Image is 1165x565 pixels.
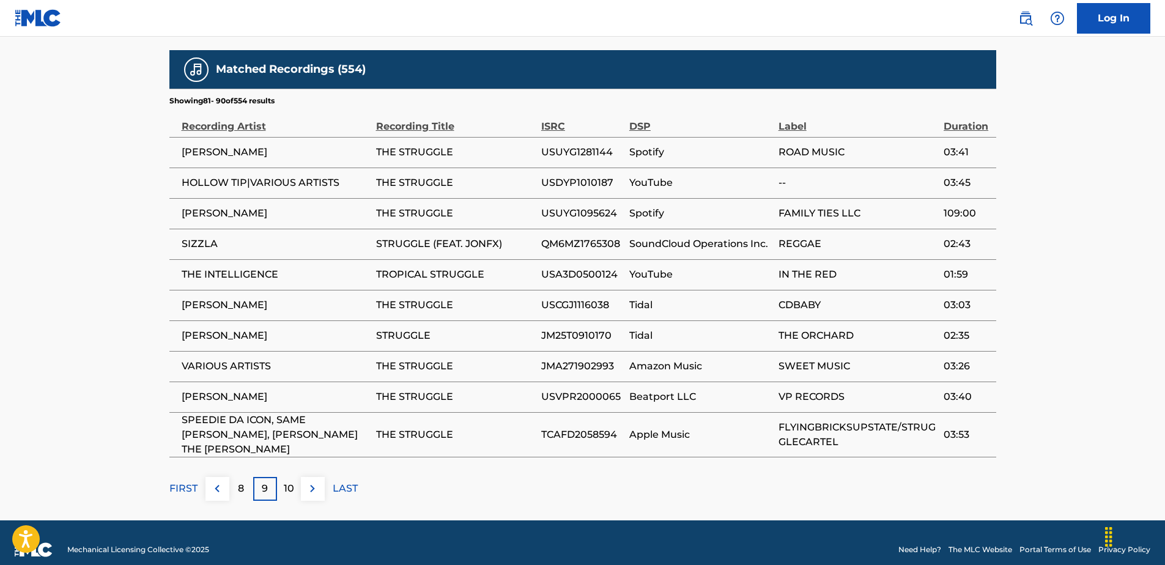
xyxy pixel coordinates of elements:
[376,237,535,251] span: STRUGGLE (FEAT. JONFX)
[541,390,623,404] span: USVPR2000065
[182,298,370,312] span: [PERSON_NAME]
[376,106,535,134] div: Recording Title
[1018,11,1033,26] img: search
[944,328,989,343] span: 02:35
[779,420,938,449] span: FLYINGBRICKSUPSTATE/STRUGGLECARTEL
[1050,11,1065,26] img: help
[216,62,366,76] h5: Matched Recordings (554)
[182,206,370,221] span: [PERSON_NAME]
[629,267,772,282] span: YouTube
[629,298,772,312] span: Tidal
[629,328,772,343] span: Tidal
[541,427,623,442] span: TCAFD2058594
[182,328,370,343] span: [PERSON_NAME]
[182,106,370,134] div: Recording Artist
[376,206,535,221] span: THE STRUGGLE
[944,390,989,404] span: 03:40
[779,328,938,343] span: THE ORCHARD
[779,390,938,404] span: VP RECORDS
[629,359,772,374] span: Amazon Music
[629,175,772,190] span: YouTube
[376,298,535,312] span: THE STRUGGLE
[210,481,224,496] img: left
[182,267,370,282] span: THE INTELLIGENCE
[376,427,535,442] span: THE STRUGGLE
[169,95,275,106] p: Showing 81 - 90 of 554 results
[541,267,623,282] span: USA3D0500124
[944,267,989,282] span: 01:59
[541,145,623,160] span: USUYG1281144
[376,359,535,374] span: THE STRUGGLE
[376,267,535,282] span: TROPICAL STRUGGLE
[944,359,989,374] span: 03:26
[541,175,623,190] span: USDYP1010187
[15,542,53,557] img: logo
[629,427,772,442] span: Apple Music
[376,145,535,160] span: THE STRUGGLE
[944,298,989,312] span: 03:03
[182,175,370,190] span: HOLLOW TIP|VARIOUS ARTISTS
[944,145,989,160] span: 03:41
[779,106,938,134] div: Label
[629,106,772,134] div: DSP
[541,298,623,312] span: USCGJ1116038
[779,145,938,160] span: ROAD MUSIC
[629,237,772,251] span: SoundCloud Operations Inc.
[1013,6,1038,31] a: Public Search
[541,206,623,221] span: USUYG1095624
[182,390,370,404] span: [PERSON_NAME]
[169,481,198,496] p: FIRST
[944,206,989,221] span: 109:00
[898,544,941,555] a: Need Help?
[629,390,772,404] span: Beatport LLC
[1098,544,1150,555] a: Privacy Policy
[238,481,244,496] p: 8
[541,359,623,374] span: JMA271902993
[1045,6,1070,31] div: Help
[1104,506,1165,565] iframe: Chat Widget
[779,206,938,221] span: FAMILY TIES LLC
[629,145,772,160] span: Spotify
[949,544,1012,555] a: The MLC Website
[944,427,989,442] span: 03:53
[779,298,938,312] span: CDBABY
[541,237,623,251] span: QM6MZ1765308
[305,481,320,496] img: right
[541,106,623,134] div: ISRC
[1099,519,1119,555] div: Drag
[262,481,268,496] p: 9
[189,62,204,77] img: Matched Recordings
[1077,3,1150,34] a: Log In
[376,328,535,343] span: STRUGGLE
[944,237,989,251] span: 02:43
[944,175,989,190] span: 03:45
[779,175,938,190] span: --
[376,175,535,190] span: THE STRUGGLE
[182,413,370,457] span: SPEEDIE DA ICON, SAME [PERSON_NAME], [PERSON_NAME] THE [PERSON_NAME]
[541,328,623,343] span: JM25T0910170
[779,359,938,374] span: SWEET MUSIC
[944,106,989,134] div: Duration
[1019,544,1091,555] a: Portal Terms of Use
[182,359,370,374] span: VARIOUS ARTISTS
[182,145,370,160] span: [PERSON_NAME]
[333,481,358,496] p: LAST
[779,267,938,282] span: IN THE RED
[182,237,370,251] span: SIZZLA
[779,237,938,251] span: REGGAE
[67,544,209,555] span: Mechanical Licensing Collective © 2025
[629,206,772,221] span: Spotify
[376,390,535,404] span: THE STRUGGLE
[15,9,62,27] img: MLC Logo
[284,481,294,496] p: 10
